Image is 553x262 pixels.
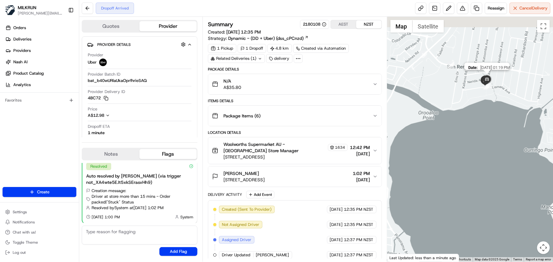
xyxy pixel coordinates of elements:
div: Last Updated: less than a minute ago [387,254,459,262]
div: Package Details [208,67,382,72]
span: [STREET_ADDRESS] [223,177,265,183]
span: Cancel Delivery [519,5,548,11]
span: at [DATE] 1:02 PM [130,205,164,211]
img: uber-new-logo.jpeg [99,59,107,66]
span: [DATE] 12:35 PM [226,29,261,35]
span: Created: [208,29,261,35]
button: Notes [82,149,139,159]
span: Nash AI [13,59,28,65]
span: 1634 [335,145,345,150]
span: [DATE] [330,252,343,258]
span: [DATE] 01:19 PM [480,65,510,70]
div: Location Details [208,130,382,135]
div: Resolved [86,163,111,170]
a: Terms (opens in new tab) [513,258,522,261]
span: Dropoff ETA [88,124,110,129]
a: Report a map error [526,258,551,261]
span: Toggle Theme [13,240,38,245]
span: Provider Details [97,42,131,47]
button: Toggle fullscreen view [537,20,550,33]
button: Provider [139,21,196,31]
span: Reassign [488,5,504,11]
span: 12:35 PM NZST [344,222,374,228]
button: [PERSON_NAME][EMAIL_ADDRESS][DOMAIN_NAME] [18,11,63,16]
div: 14 [484,83,491,90]
a: Deliveries [3,34,79,44]
button: MILKRUNMILKRUN[PERSON_NAME][EMAIL_ADDRESS][DOMAIN_NAME] [3,3,66,18]
a: Providers [3,46,79,56]
button: Add Event [246,191,274,198]
span: 1:02 PM [353,170,370,177]
button: CancelDelivery [510,3,550,14]
span: Deliveries [13,36,31,42]
span: Package Items ( 6 ) [223,113,261,119]
button: Toggle Theme [3,238,76,247]
button: [PERSON_NAME][STREET_ADDRESS]1:02 PM[DATE] [208,166,382,187]
span: Notifications [13,220,35,225]
span: Date : [468,65,478,70]
img: Google [389,253,410,262]
a: Nash AI [3,57,79,67]
button: Map camera controls [537,241,550,254]
span: Log out [13,250,26,255]
button: NZST [356,20,382,28]
button: Quotes [82,21,139,31]
div: 1 Dropoff [238,44,266,53]
span: Created (Sent To Provider) [222,207,272,212]
span: Not Assigned Driver [222,222,260,228]
span: Settings [13,209,27,215]
a: Created via Automation [293,44,349,53]
span: 12:35 PM NZST [344,207,374,212]
span: Creation message: [92,188,126,194]
a: Open this area in Google Maps (opens a new window) [389,253,410,262]
span: Assigned Driver [222,237,252,243]
span: Price [88,106,97,112]
img: MILKRUN [5,5,15,15]
button: Notifications [3,218,76,227]
h3: Summary [208,22,234,27]
div: Favorites [3,95,76,105]
span: Dynamic - (DD + Uber) (dss_cPCnzd) [228,35,304,41]
div: 13 [447,62,454,69]
span: Analytics [13,82,31,88]
span: bat_b40wURlaUkaOprfhrieSAQ [88,78,147,84]
div: Related Deliveries (1) [208,54,265,63]
div: Auto resolved by [PERSON_NAME] (via trigger not_XA4wte5EJt5xkSErasvHh9) [86,173,193,185]
button: Log out [3,248,76,257]
a: Analytics [3,80,79,90]
button: Add Flag [159,247,197,256]
span: [DATE] [353,177,370,183]
span: N/A [223,78,241,84]
button: Provider Details [87,39,192,50]
span: [DATE] [330,207,343,212]
span: Product Catalog [13,71,44,76]
span: Uber [88,59,97,65]
span: Driver at store more than 15 mins - Order packed | "Stuck" Status [92,194,193,205]
span: Driver Updated [222,252,251,258]
span: Orders [13,25,26,31]
span: Resolved by System [92,205,128,211]
button: AEST [331,20,356,28]
div: 4.8 km [267,44,292,53]
button: Create [3,187,76,197]
span: A$35.80 [223,84,241,90]
span: Map data ©2025 Google [475,258,509,261]
button: Flags [139,149,196,159]
span: Woolworths Supermarket AU - [GEOGRAPHIC_DATA] Store Manager [223,141,327,154]
div: Delivery Activity [208,192,242,197]
span: 12:37 PM NZST [344,252,374,258]
span: MILKRUN [18,4,36,11]
span: Providers [13,48,31,53]
span: Create [37,189,49,195]
span: [DATE] [330,237,343,243]
div: 12 [420,51,427,58]
a: Dynamic - (DD + Uber) (dss_cPCnzd) [228,35,309,41]
div: Items Details [208,98,382,103]
button: 2180108 [303,22,326,27]
a: Orders [3,23,79,33]
span: [DATE] [330,222,343,228]
span: Provider Batch ID [88,72,120,77]
span: [DATE] [350,151,370,157]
